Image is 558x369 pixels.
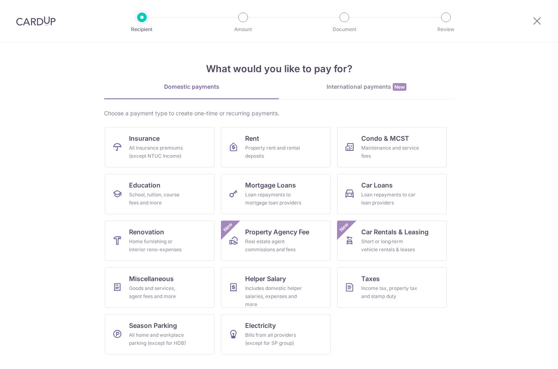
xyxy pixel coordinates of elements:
div: Domestic payments [104,83,279,91]
span: Electricity [245,321,276,330]
div: Loan repayments to mortgage loan providers [245,191,303,207]
a: Helper SalaryIncludes domestic helper salaries, expenses and more [221,267,331,308]
div: Real estate agent commissions and fees [245,238,303,254]
p: Review [416,25,476,33]
a: Mortgage LoansLoan repayments to mortgage loan providers [221,174,331,214]
div: Loan repayments to car loan providers [361,191,419,207]
span: Property Agency Fee [245,227,309,237]
a: RenovationHome furnishing or interior reno-expenses [105,221,214,261]
div: All home and workplace parking (except for HDB) [129,331,187,347]
a: Car Rentals & LeasingShort or long‑term vehicle rentals & leasesNew [337,221,447,261]
span: New [221,221,235,234]
div: All insurance premiums (except NTUC Income) [129,144,187,160]
div: Short or long‑term vehicle rentals & leases [361,238,419,254]
p: Recipient [112,25,172,33]
span: Insurance [129,133,160,143]
span: Renovation [129,227,164,237]
a: Car LoansLoan repayments to car loan providers [337,174,447,214]
span: Education [129,180,160,190]
h4: What would you like to pay for? [104,62,454,76]
span: Car Rentals & Leasing [361,227,429,237]
a: MiscellaneousGoods and services, agent fees and more [105,267,214,308]
div: International payments [279,83,454,91]
a: Season ParkingAll home and workplace parking (except for HDB) [105,314,214,354]
span: Car Loans [361,180,393,190]
div: Income tax, property tax and stamp duty [361,284,419,300]
img: CardUp [16,16,56,26]
div: Choose a payment type to create one-time or recurring payments. [104,109,454,117]
span: Taxes [361,274,380,284]
span: Miscellaneous [129,274,174,284]
a: InsuranceAll insurance premiums (except NTUC Income) [105,127,214,167]
span: Condo & MCST [361,133,409,143]
p: Document [314,25,374,33]
a: Condo & MCSTMaintenance and service fees [337,127,447,167]
a: ElectricityBills from all providers (except for SP group) [221,314,331,354]
div: Maintenance and service fees [361,144,419,160]
span: New [337,221,351,234]
span: Helper Salary [245,274,286,284]
span: New [393,83,406,91]
a: TaxesIncome tax, property tax and stamp duty [337,267,447,308]
a: EducationSchool, tuition, course fees and more [105,174,214,214]
span: Season Parking [129,321,177,330]
div: School, tuition, course fees and more [129,191,187,207]
div: Home furnishing or interior reno-expenses [129,238,187,254]
div: Bills from all providers (except for SP group) [245,331,303,347]
div: Goods and services, agent fees and more [129,284,187,300]
a: Property Agency FeeReal estate agent commissions and feesNew [221,221,331,261]
div: Includes domestic helper salaries, expenses and more [245,284,303,309]
p: Amount [213,25,273,33]
div: Property rent and rental deposits [245,144,303,160]
span: Mortgage Loans [245,180,296,190]
a: RentProperty rent and rental deposits [221,127,331,167]
span: Rent [245,133,259,143]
